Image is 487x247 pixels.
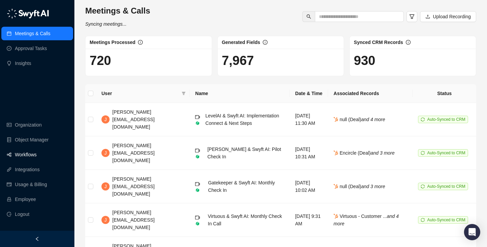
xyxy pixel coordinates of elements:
[361,117,385,122] i: and 4 more
[195,148,200,153] span: video-camera
[195,182,200,186] span: video-camera
[35,237,40,241] span: left
[195,188,200,193] img: grain-rgTwWAhv.png
[420,11,476,22] button: Upload Recording
[427,151,465,155] span: Auto-Synced to CRM
[333,214,399,226] span: Virtuous - Customer ...
[90,53,208,68] h1: 720
[15,207,29,221] span: Logout
[138,40,143,45] span: info-circle
[421,151,425,155] span: sync
[290,136,328,170] td: [DATE] 10:31 AM
[15,133,49,147] a: Object Manager
[182,91,186,95] span: filter
[195,115,200,119] span: video-camera
[112,210,155,230] span: [PERSON_NAME][EMAIL_ADDRESS][DOMAIN_NAME]
[112,176,155,197] span: [PERSON_NAME][EMAIL_ADDRESS][DOMAIN_NAME]
[180,88,187,98] span: filter
[15,148,37,161] a: Workflows
[333,184,385,189] span: null (Deal)
[208,214,282,226] span: Virtuous & Swyft AI: Monthly Check In Call
[354,40,403,45] span: Synced CRM Records
[222,40,260,45] span: Generated Fields
[7,212,11,217] span: logout
[15,42,47,55] a: Approval Tasks
[7,8,49,19] img: logo-05li4sbe.png
[306,14,311,19] span: search
[290,203,328,237] td: [DATE] 9:31 AM
[361,184,385,189] i: and 3 more
[421,184,425,188] span: sync
[195,154,200,159] img: grain-rgTwWAhv.png
[421,117,425,121] span: sync
[205,113,279,126] span: LevelAI & Swyft AI: Implementation Connect & Next Steps
[85,21,126,27] i: Syncing meetings...
[195,121,200,126] img: grain-rgTwWAhv.png
[105,216,107,224] span: J
[195,215,200,220] span: video-camera
[333,117,385,122] span: null (Deal)
[222,53,340,68] h1: 7,967
[112,109,155,130] span: [PERSON_NAME][EMAIL_ADDRESS][DOMAIN_NAME]
[101,90,179,97] span: User
[354,53,472,68] h1: 930
[290,84,328,103] th: Date & Time
[15,57,31,70] a: Insights
[112,143,155,163] span: [PERSON_NAME][EMAIL_ADDRESS][DOMAIN_NAME]
[15,118,42,132] a: Organization
[190,84,289,103] th: Name
[464,224,480,240] div: Open Intercom Messenger
[425,14,430,19] span: upload
[328,84,413,103] th: Associated Records
[333,150,395,156] span: Encircle (Deal)
[195,221,200,226] img: grain-rgTwWAhv.png
[263,40,268,45] span: info-circle
[409,14,415,19] span: filter
[105,149,107,157] span: J
[427,218,465,222] span: Auto-Synced to CRM
[413,84,476,103] th: Status
[208,180,275,193] span: Gatekeeper & Swyft AI: Monthly Check In
[406,40,411,45] span: info-circle
[433,13,471,20] span: Upload Recording
[105,116,107,123] span: J
[427,117,465,122] span: Auto-Synced to CRM
[15,27,50,40] a: Meetings & Calls
[15,178,47,191] a: Usage & Billing
[90,40,135,45] span: Meetings Processed
[207,147,281,159] span: [PERSON_NAME] & Swyft AI: Pilot Check In
[371,150,395,156] i: and 3 more
[105,183,107,190] span: J
[421,218,425,222] span: sync
[85,5,150,16] h3: Meetings & Calls
[333,214,399,226] i: and 4 more
[427,184,465,189] span: Auto-Synced to CRM
[15,163,40,176] a: Integrations
[290,103,328,136] td: [DATE] 11:30 AM
[15,193,36,206] a: Employee
[290,170,328,203] td: [DATE] 10:02 AM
